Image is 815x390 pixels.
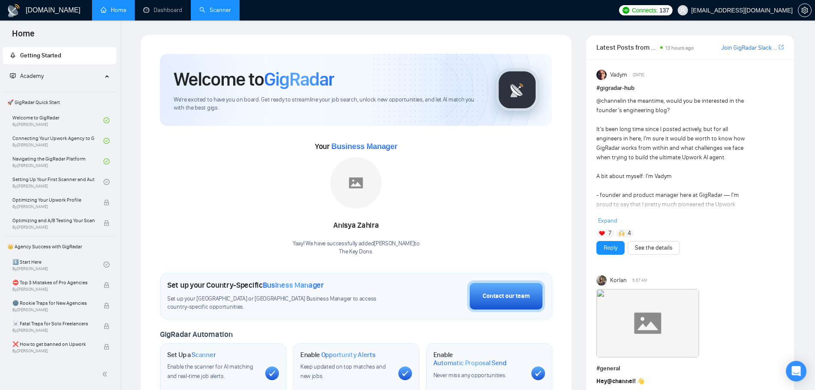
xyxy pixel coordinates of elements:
[101,6,126,14] a: homeHome
[433,359,507,367] span: Automatic Proposal Send
[596,42,658,53] span: Latest Posts from the GigRadar Community
[596,275,607,286] img: Korlan
[7,4,21,18] img: logo
[596,97,622,104] span: @channel
[467,280,545,312] button: Contact our team
[12,173,104,191] a: Setting Up Your First Scanner and Auto-BidderBy[PERSON_NAME]
[596,289,699,357] img: F09JWBR8KB8-Coffee%20chat%20round%202.gif
[330,157,382,208] img: placeholder.png
[3,47,116,64] li: Getting Started
[680,7,686,13] span: user
[104,220,110,226] span: lock
[104,282,110,288] span: lock
[174,96,482,112] span: We're excited to have you on board. Get ready to streamline your job search, unlock new opportuni...
[10,72,44,80] span: Academy
[779,43,784,51] a: export
[104,179,110,185] span: check-circle
[622,7,629,14] img: upwork-logo.png
[12,225,95,230] span: By [PERSON_NAME]
[433,351,525,367] h1: Enable
[798,7,812,14] a: setting
[608,229,611,238] span: 7
[167,351,216,359] h1: Set Up a
[104,323,110,329] span: lock
[598,217,617,224] span: Expand
[596,70,607,80] img: Vadym
[20,52,61,59] span: Getting Started
[433,372,506,379] span: Never miss any opportunities.
[104,138,110,144] span: check-circle
[635,243,673,253] a: See the details
[5,27,41,45] span: Home
[167,280,324,290] h1: Set up your Country-Specific
[199,6,231,14] a: searchScanner
[599,230,605,236] img: ❤️
[20,72,44,80] span: Academy
[604,243,617,253] a: Reply
[293,240,420,256] div: Yaay! We have successfully added [PERSON_NAME] to
[102,370,110,378] span: double-left
[12,196,95,204] span: Optimizing Your Upwork Profile
[496,68,539,111] img: gigradar-logo.png
[786,361,806,381] div: Open Intercom Messenger
[104,117,110,123] span: check-circle
[143,6,182,14] a: dashboardDashboard
[12,287,95,292] span: By [PERSON_NAME]
[628,241,680,255] button: See the details
[12,307,95,313] span: By [PERSON_NAME]
[4,94,116,111] span: 🚀 GigRadar Quick Start
[264,68,334,91] span: GigRadar
[293,218,420,233] div: Anisya Zahira
[12,131,104,150] a: Connecting Your Upwork Agency to GigRadarBy[PERSON_NAME]
[659,6,669,15] span: 137
[596,364,784,373] h1: # general
[721,43,777,53] a: Join GigRadar Slack Community
[12,278,95,287] span: ⛔ Top 3 Mistakes of Pro Agencies
[192,351,216,359] span: Scanner
[610,276,627,285] span: Korlan
[174,68,334,91] h1: Welcome to
[596,83,784,93] h1: # gigradar-hub
[167,363,253,380] span: Enable the scanner for AI matching and real-time job alerts.
[315,142,397,151] span: Your
[10,52,16,58] span: rocket
[12,319,95,328] span: ☠️ Fatal Traps for Solo Freelancers
[632,6,658,15] span: Connects:
[12,111,104,130] a: Welcome to GigRadarBy[PERSON_NAME]
[665,45,694,51] span: 13 hours ago
[104,262,110,268] span: check-circle
[596,378,636,385] strong: Hey !
[104,303,110,309] span: lock
[483,292,530,301] div: Contact our team
[321,351,376,359] span: Opportunity Alerts
[12,255,104,274] a: 1️⃣ Start HereBy[PERSON_NAME]
[12,348,95,354] span: By [PERSON_NAME]
[12,204,95,209] span: By [PERSON_NAME]
[596,241,625,255] button: Reply
[104,158,110,164] span: check-circle
[619,230,625,236] img: 🙌
[632,277,647,284] span: 5:57 AM
[12,152,104,171] a: Navigating the GigRadar PlatformBy[PERSON_NAME]
[167,295,394,311] span: Set up your [GEOGRAPHIC_DATA] or [GEOGRAPHIC_DATA] Business Manager to access country-specific op...
[596,96,747,341] div: in the meantime, would you be interested in the founder’s engineering blog? It’s been long time s...
[798,3,812,17] button: setting
[628,229,631,238] span: 4
[300,363,386,380] span: Keep updated on top matches and new jobs.
[10,73,16,79] span: fund-projection-screen
[4,238,116,255] span: 👑 Agency Success with GigRadar
[104,199,110,205] span: lock
[633,71,644,79] span: [DATE]
[12,328,95,333] span: By [PERSON_NAME]
[12,299,95,307] span: 🌚 Rookie Traps for New Agencies
[263,280,324,290] span: Business Manager
[160,330,232,339] span: GigRadar Automation
[331,142,397,151] span: Business Manager
[12,340,95,348] span: ❌ How to get banned on Upwork
[104,344,110,350] span: lock
[607,378,634,385] span: @channel
[610,70,627,80] span: Vadym
[637,378,644,385] span: 👋
[300,351,376,359] h1: Enable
